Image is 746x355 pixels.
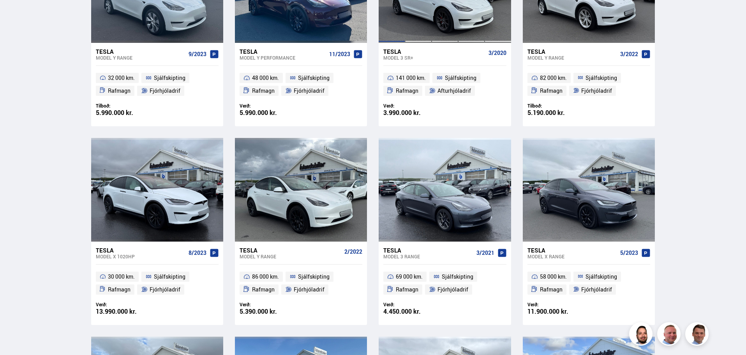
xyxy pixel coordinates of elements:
div: Model 3 SR+ [383,55,485,60]
div: Model Y RANGE [240,254,341,259]
a: Tesla Model Y PERFORMANCE 11/2023 48 000 km. Sjálfskipting Rafmagn Fjórhjóladrif Verð: 5.990.000 kr. [235,43,367,126]
span: Rafmagn [396,285,418,294]
span: Fjórhjóladrif [150,285,180,294]
div: Verð: [383,302,445,307]
div: Tesla [527,247,617,254]
div: Tesla [383,247,473,254]
span: Rafmagn [108,285,131,294]
span: 3/2020 [489,50,506,56]
div: 5.190.000 kr. [527,110,589,116]
span: 58 000 km. [540,272,567,281]
a: Tesla Model X 1020HP 8/2023 30 000 km. Sjálfskipting Rafmagn Fjórhjóladrif Verð: 13.990.000 kr. [91,242,223,325]
div: Tesla [383,48,485,55]
button: Opna LiveChat spjallviðmót [6,3,30,26]
span: 69 000 km. [396,272,423,281]
img: nhp88E3Fdnt1Opn2.png [630,323,654,347]
span: Fjórhjóladrif [294,285,325,294]
div: Tilboð: [96,103,157,109]
div: Model Y RANGE [527,55,617,60]
span: 2/2022 [344,249,362,255]
div: 3.990.000 kr. [383,110,445,116]
div: Model X 1020HP [96,254,185,259]
div: Model Y RANGE [96,55,185,60]
div: Verð: [240,103,301,109]
span: Sjálfskipting [298,272,330,281]
div: Tesla [527,48,617,55]
span: Rafmagn [108,86,131,95]
div: Model 3 RANGE [383,254,473,259]
span: Fjórhjóladrif [581,285,612,294]
span: 9/2023 [189,51,206,57]
div: Tesla [240,48,326,55]
div: Tilboð: [527,103,589,109]
span: 82 000 km. [540,73,567,83]
a: Tesla Model Y RANGE 2/2022 86 000 km. Sjálfskipting Rafmagn Fjórhjóladrif Verð: 5.390.000 kr. [235,242,367,325]
div: Verð: [240,302,301,307]
div: Tesla [96,247,185,254]
div: Verð: [96,302,157,307]
span: Sjálfskipting [586,272,617,281]
div: 5.390.000 kr. [240,308,301,315]
span: Rafmagn [396,86,418,95]
div: 5.990.000 kr. [240,110,301,116]
span: 8/2023 [189,250,206,256]
span: Sjálfskipting [442,272,473,281]
div: Model X RANGE [527,254,617,259]
span: Fjórhjóladrif [294,86,325,95]
div: Verð: [527,302,589,307]
span: Fjórhjóladrif [581,86,612,95]
div: Tesla [240,247,341,254]
span: Rafmagn [540,86,563,95]
span: Fjórhjóladrif [437,285,468,294]
a: Tesla Model Y RANGE 9/2023 32 000 km. Sjálfskipting Rafmagn Fjórhjóladrif Tilboð: 5.990.000 kr. [91,43,223,126]
img: FbJEzSuNWCJXmdc-.webp [686,323,710,347]
a: Tesla Model X RANGE 5/2023 58 000 km. Sjálfskipting Rafmagn Fjórhjóladrif Verð: 11.900.000 kr. [523,242,655,325]
span: Sjálfskipting [154,73,185,83]
a: Tesla Model Y RANGE 3/2022 82 000 km. Sjálfskipting Rafmagn Fjórhjóladrif Tilboð: 5.190.000 kr. [523,43,655,126]
span: 86 000 km. [252,272,279,281]
span: Fjórhjóladrif [150,86,180,95]
span: Rafmagn [252,285,275,294]
span: Afturhjóladrif [437,86,471,95]
div: Model Y PERFORMANCE [240,55,326,60]
div: Verð: [383,103,445,109]
div: Tesla [96,48,185,55]
div: 5.990.000 kr. [96,110,157,116]
span: Sjálfskipting [445,73,476,83]
img: siFngHWaQ9KaOqBr.png [658,323,682,347]
span: 30 000 km. [108,272,135,281]
div: 13.990.000 kr. [96,308,157,315]
span: Sjálfskipting [154,272,185,281]
span: 48 000 km. [252,73,279,83]
span: 32 000 km. [108,73,135,83]
span: 141 000 km. [396,73,426,83]
div: 4.450.000 kr. [383,308,445,315]
span: Rafmagn [252,86,275,95]
span: 11/2023 [329,51,350,57]
span: 3/2022 [620,51,638,57]
a: Tesla Model 3 SR+ 3/2020 141 000 km. Sjálfskipting Rafmagn Afturhjóladrif Verð: 3.990.000 kr. [379,43,511,126]
span: Rafmagn [540,285,563,294]
span: Sjálfskipting [298,73,330,83]
span: 5/2023 [620,250,638,256]
span: 3/2021 [476,250,494,256]
span: Sjálfskipting [586,73,617,83]
a: Tesla Model 3 RANGE 3/2021 69 000 km. Sjálfskipting Rafmagn Fjórhjóladrif Verð: 4.450.000 kr. [379,242,511,325]
div: 11.900.000 kr. [527,308,589,315]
